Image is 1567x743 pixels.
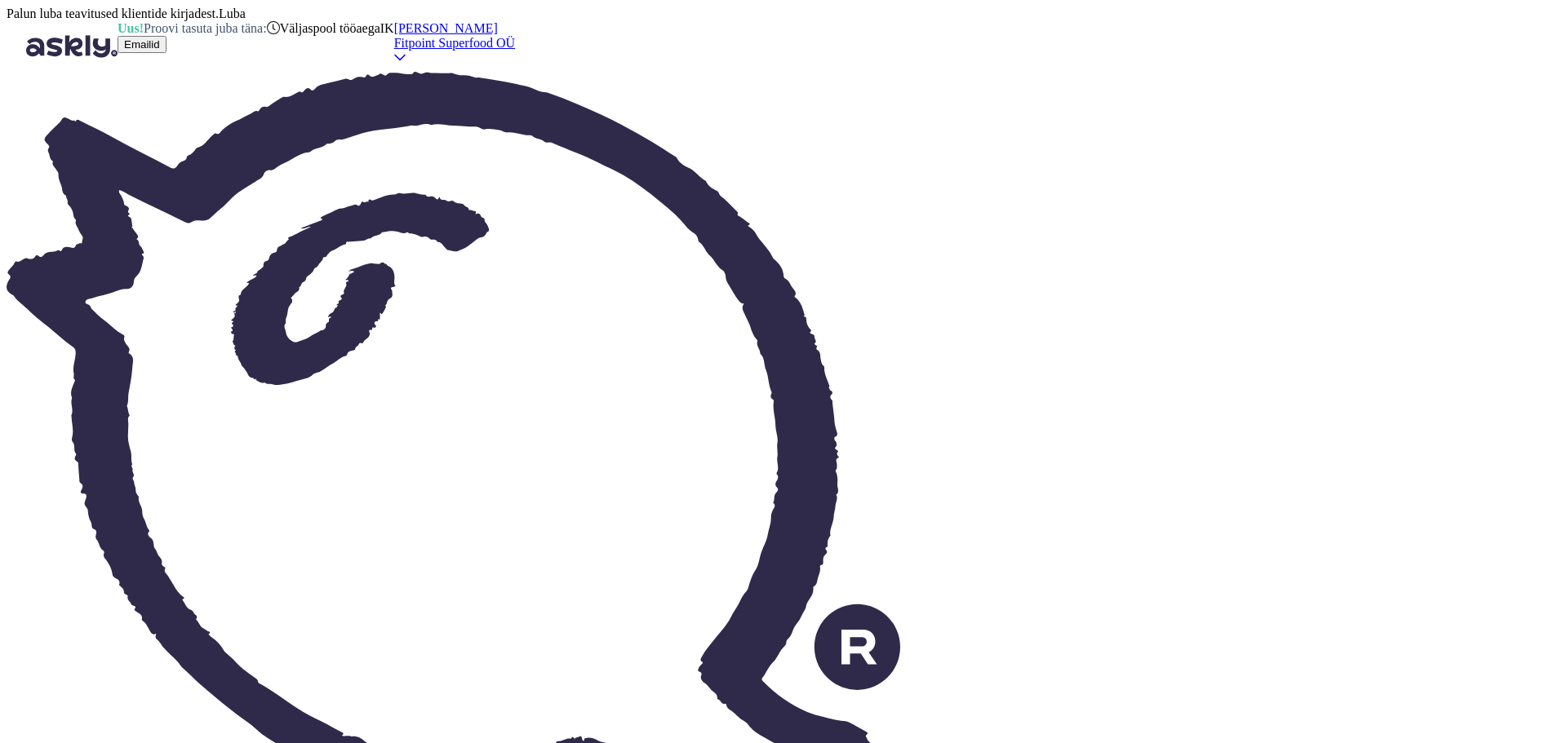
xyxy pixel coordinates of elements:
div: Fitpoint Superfood OÜ [394,36,515,51]
div: IK [380,21,394,72]
b: Uus! [118,21,144,35]
div: [PERSON_NAME] [394,21,515,36]
span: Luba [219,7,246,20]
div: Proovi tasuta juba täna: [118,21,267,36]
a: [PERSON_NAME]Fitpoint Superfood OÜ [394,21,515,64]
button: Emailid [118,36,166,53]
div: Palun luba teavitused klientide kirjadest. [7,7,900,21]
div: Väljaspool tööaega [267,21,380,36]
